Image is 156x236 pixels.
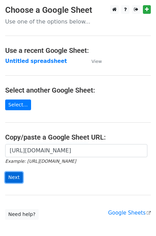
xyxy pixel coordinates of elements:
h4: Copy/paste a Google Sheet URL: [5,133,151,141]
p: Use one of the options below... [5,18,151,25]
h4: Select another Google Sheet: [5,86,151,94]
a: Need help? [5,209,39,220]
input: Next [5,172,23,183]
small: Example: [URL][DOMAIN_NAME] [5,159,76,164]
a: Select... [5,100,31,110]
a: Google Sheets [108,210,151,216]
h3: Choose a Google Sheet [5,5,151,15]
h4: Use a recent Google Sheet: [5,46,151,55]
small: View [91,59,102,64]
iframe: Chat Widget [121,203,156,236]
input: Paste your Google Sheet URL here [5,144,147,157]
a: View [85,58,102,64]
a: Untitled spreadsheet [5,58,67,64]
